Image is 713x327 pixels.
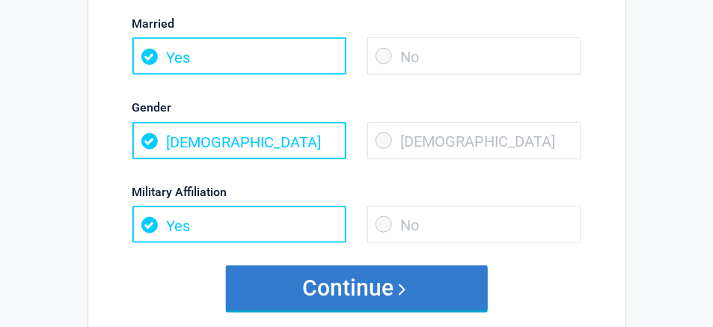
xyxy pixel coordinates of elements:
span: [DEMOGRAPHIC_DATA] [132,122,346,159]
span: Yes [132,37,346,75]
span: [DEMOGRAPHIC_DATA] [367,122,581,159]
span: No [367,206,581,243]
button: Continue [226,266,488,311]
label: Gender [132,97,581,117]
span: No [367,37,581,75]
label: Married [132,13,581,34]
span: Yes [132,206,346,243]
label: Military Affiliation [132,182,581,202]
